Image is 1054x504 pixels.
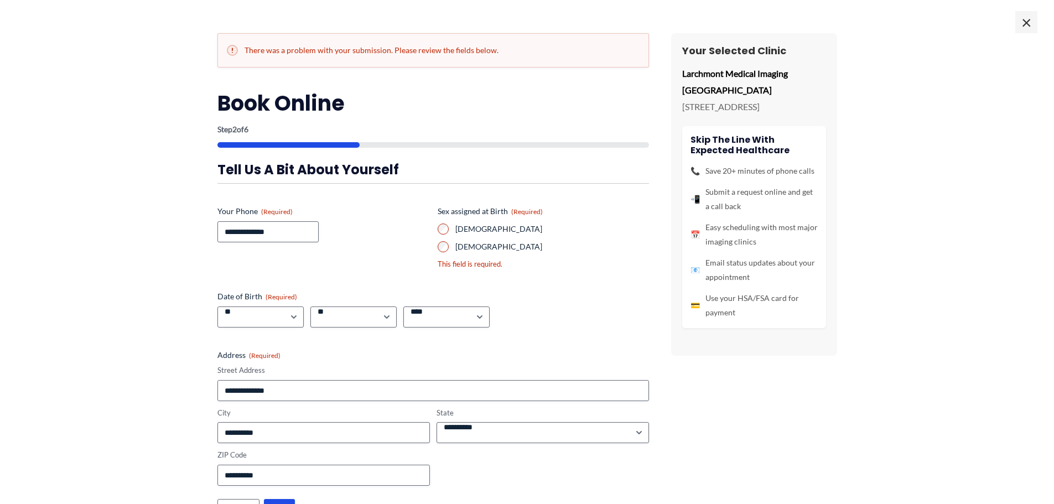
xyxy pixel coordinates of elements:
[690,291,818,320] li: Use your HSA/FSA card for payment
[690,192,700,206] span: 📲
[690,298,700,313] span: 💳
[455,241,649,252] label: [DEMOGRAPHIC_DATA]
[261,207,293,216] span: (Required)
[232,124,237,134] span: 2
[437,408,649,418] label: State
[682,44,826,57] h3: Your Selected Clinic
[690,263,700,277] span: 📧
[266,293,297,301] span: (Required)
[217,161,649,178] h3: Tell us a bit about yourself
[690,256,818,284] li: Email status updates about your appointment
[217,408,430,418] label: City
[217,90,649,117] h2: Book Online
[217,291,297,302] legend: Date of Birth
[690,220,818,249] li: Easy scheduling with most major imaging clinics
[249,351,281,360] span: (Required)
[227,45,640,56] h2: There was a problem with your submission. Please review the fields below.
[682,98,826,115] p: [STREET_ADDRESS]
[690,134,818,155] h4: Skip the line with Expected Healthcare
[690,185,818,214] li: Submit a request online and get a call back
[217,450,430,460] label: ZIP Code
[217,365,649,376] label: Street Address
[690,164,700,178] span: 📞
[690,227,700,242] span: 📅
[1015,11,1037,33] span: ×
[217,126,649,133] p: Step of
[217,206,429,217] label: Your Phone
[244,124,248,134] span: 6
[690,164,818,178] li: Save 20+ minutes of phone calls
[455,224,649,235] label: [DEMOGRAPHIC_DATA]
[511,207,543,216] span: (Required)
[438,259,649,269] div: This field is required.
[682,65,826,98] p: Larchmont Medical Imaging [GEOGRAPHIC_DATA]
[217,350,281,361] legend: Address
[438,206,543,217] legend: Sex assigned at Birth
